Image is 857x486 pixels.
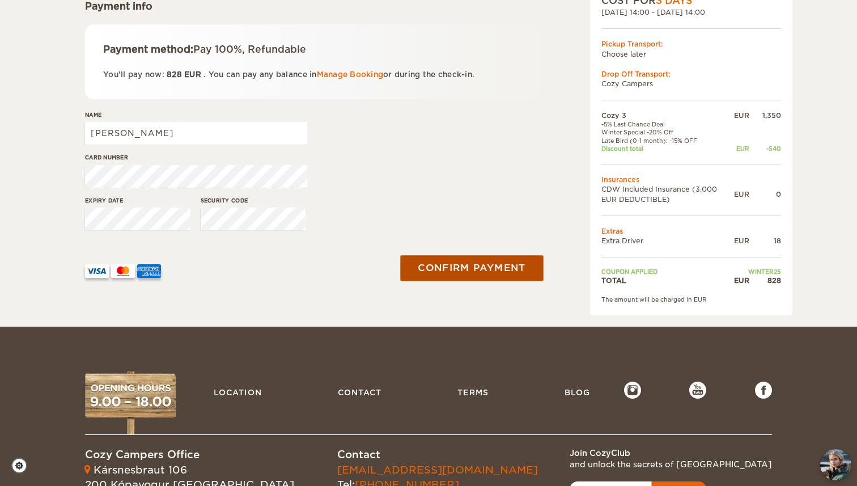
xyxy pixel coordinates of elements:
a: Manage Booking [317,70,384,79]
label: Card number [85,153,307,162]
td: Insurances [601,175,781,184]
div: 18 [749,236,781,246]
div: 828 [749,276,781,285]
div: 0 [749,189,781,199]
td: -5% Last Chance Deal [601,120,734,128]
a: Contact [332,382,387,403]
button: Confirm payment [400,255,543,281]
span: Pay 100%, Refundable [193,44,306,55]
td: Extra Driver [601,236,734,246]
label: Name [85,111,307,119]
div: Join CozyClub [570,447,772,459]
div: EUR [734,145,749,153]
a: Cookie settings [11,458,35,474]
td: Late Bird (0-1 month): -15% OFF [601,137,734,145]
label: Expiry date [85,196,190,205]
td: TOTAL [601,276,734,285]
img: mastercard [111,264,135,278]
img: VISA [85,264,109,278]
label: Security code [201,196,306,205]
div: 1,350 [749,111,781,120]
td: Cozy 3 [601,111,734,120]
td: WINTER25 [734,268,781,276]
img: AMEX [137,264,161,278]
span: EUR [184,70,201,79]
td: Coupon applied [601,268,734,276]
div: EUR [734,276,749,285]
p: You'll pay now: . You can pay any balance in or during the check-in. [103,68,523,81]
a: Blog [559,382,596,403]
td: Cozy Campers [601,79,781,88]
img: Freyja at Cozy Campers [820,449,851,480]
td: Choose later [601,49,781,59]
div: -540 [749,145,781,153]
div: Cozy Campers Office [85,447,294,462]
div: EUR [734,111,749,120]
td: Extras [601,226,781,236]
td: Winter Special -20% Off [601,128,734,136]
td: Discount total [601,145,734,153]
div: Contact [337,447,538,462]
a: Location [208,382,268,403]
a: Terms [452,382,494,403]
div: EUR [734,189,749,199]
span: 828 [167,70,182,79]
div: The amount will be charged in EUR [601,295,781,303]
div: EUR [734,236,749,246]
div: [DATE] 14:00 - [DATE] 14:00 [601,7,781,17]
div: Pickup Transport: [601,39,781,49]
div: Drop Off Transport: [601,69,781,79]
td: CDW Included Insurance (3.000 EUR DEDUCTIBLE) [601,184,734,204]
button: chat-button [820,449,851,480]
div: and unlock the secrets of [GEOGRAPHIC_DATA] [570,459,772,470]
a: [EMAIL_ADDRESS][DOMAIN_NAME] [337,464,538,476]
div: Payment method: [103,43,523,56]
